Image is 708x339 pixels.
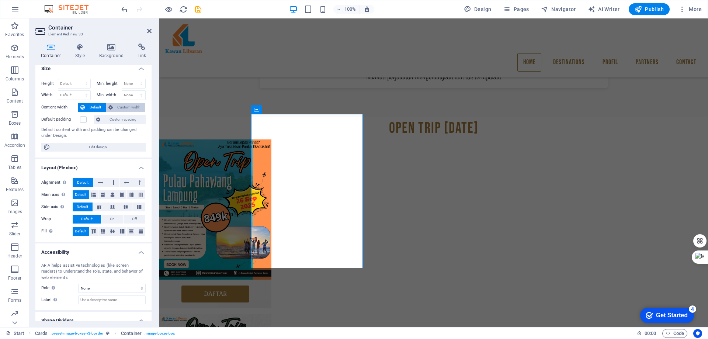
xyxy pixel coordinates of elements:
[344,5,356,14] h6: 100%
[635,6,664,13] span: Publish
[55,1,62,9] div: 4
[41,284,57,293] span: Role
[41,263,146,281] div: ARIA helps assistive technologies (like screen readers) to understand the role, state, and behavi...
[7,209,22,215] p: Images
[103,115,143,124] span: Custom spacing
[41,127,146,139] div: Default content width and padding can be changed under Design.
[94,44,132,59] h4: Background
[41,178,73,187] label: Alignment
[500,3,532,15] button: Pages
[41,203,73,211] label: Side axis
[676,3,705,15] button: More
[35,243,152,257] h4: Accessibility
[41,115,80,124] label: Default padding
[52,143,143,152] span: Edit design
[538,3,579,15] button: Navigator
[666,329,684,338] span: Code
[48,24,152,31] h2: Container
[629,3,670,15] button: Publish
[678,6,702,13] span: More
[6,329,24,338] a: Click to cancel selection. Double-click to open Pages
[5,32,24,38] p: Favorites
[645,329,656,338] span: 00 00
[115,103,143,112] span: Custom width
[8,165,21,170] p: Tables
[194,5,202,14] i: Save (Ctrl+S)
[78,295,146,304] input: Use a descriptive name
[120,5,129,14] i: Undo: Unknown action (Ctrl+Z)
[132,44,152,59] h4: Link
[77,178,88,187] span: Default
[73,215,101,224] button: Default
[94,115,146,124] button: Custom spacing
[662,329,687,338] button: Code
[70,44,94,59] h4: Style
[145,329,175,338] span: . image-boxes-box
[35,159,152,172] h4: Layout (Flexbox)
[179,5,188,14] i: Reload page
[41,190,73,199] label: Main axis
[77,203,88,211] span: Default
[41,143,146,152] button: Edit design
[6,76,24,82] p: Columns
[364,6,370,13] i: On resize automatically adjust zoom level to fit chosen device.
[73,227,89,236] button: Default
[4,142,25,148] p: Accordion
[693,329,702,338] button: Usercentrics
[22,8,53,15] div: Get Started
[541,6,576,13] span: Navigator
[503,6,529,13] span: Pages
[8,297,21,303] p: Forms
[120,5,129,14] button: undo
[464,6,492,13] span: Design
[650,331,651,336] span: :
[7,253,22,259] p: Header
[73,203,93,211] button: Default
[8,275,21,281] p: Footer
[6,54,24,60] p: Elements
[75,227,86,236] span: Default
[101,215,123,224] button: On
[75,190,86,199] span: Default
[585,3,623,15] button: AI Writer
[48,31,137,38] h3: Element #ed-new-33
[41,82,58,86] label: Height
[194,5,202,14] button: save
[41,215,73,224] label: Wrap
[35,60,152,73] h4: Size
[97,82,122,86] label: Min. height
[9,231,21,237] p: Slider
[110,215,115,224] span: On
[6,187,24,193] p: Features
[7,98,23,104] p: Content
[179,5,188,14] button: reload
[87,103,104,112] span: Default
[41,227,73,236] label: Fill
[73,190,89,199] button: Default
[461,3,494,15] div: Design (Ctrl+Alt+Y)
[35,312,152,325] h4: Shape Dividers
[42,5,98,14] img: Editor Logo
[132,215,137,224] span: Off
[164,5,173,14] button: Click here to leave preview mode and continue editing
[333,5,360,14] button: 100%
[637,329,656,338] h6: Session time
[78,103,106,112] button: Default
[73,178,93,187] button: Default
[461,3,494,15] button: Design
[41,103,78,112] label: Content width
[106,103,146,112] button: Custom width
[106,331,110,335] i: This element is a customizable preset
[41,93,58,97] label: Width
[35,329,48,338] span: Click to select. Double-click to edit
[124,215,145,224] button: Off
[51,329,103,338] span: . preset-image-boxes-v3-border
[35,44,70,59] h4: Container
[6,4,60,19] div: Get Started 4 items remaining, 20% complete
[41,295,78,304] label: Label
[97,93,122,97] label: Min. width
[121,329,142,338] span: Click to select. Double-click to edit
[588,6,620,13] span: AI Writer
[81,215,93,224] span: Default
[9,120,21,126] p: Boxes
